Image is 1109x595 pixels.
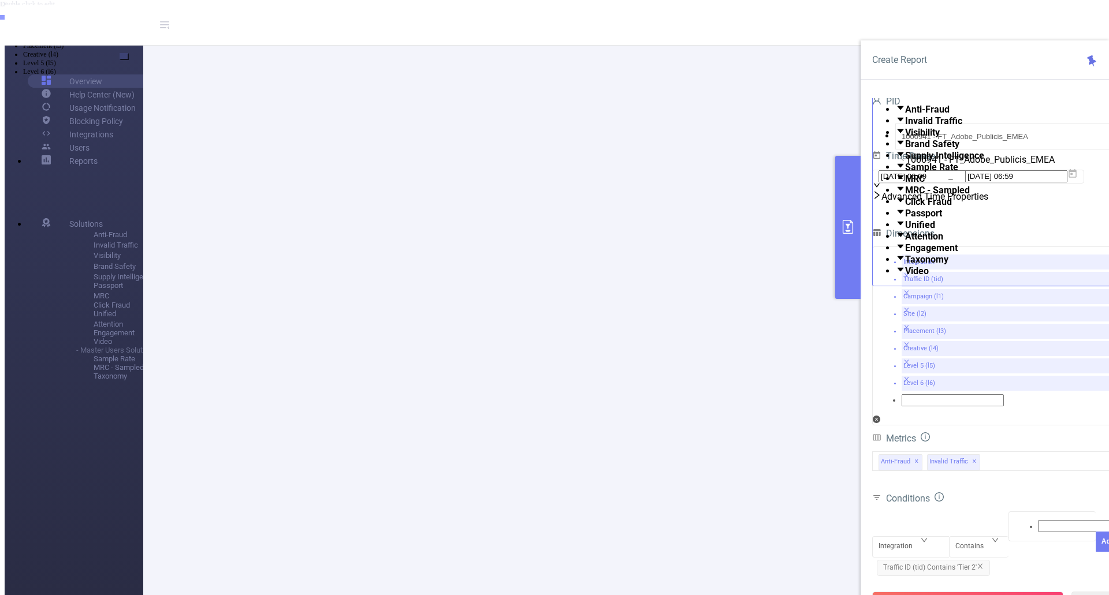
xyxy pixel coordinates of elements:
[94,363,186,372] span: MRC - Sampled
[94,337,186,346] span: Video
[42,101,136,114] a: Usage Notification
[94,309,186,318] span: Unified
[69,103,136,113] span: Usage Notification
[94,230,186,239] span: Anti-Fraud
[42,141,90,154] a: Users
[94,260,144,271] span: Brand Safety
[69,219,103,229] span: Solutions
[69,117,123,126] span: Blocking Policy
[23,68,1109,76] li: Level 6 (l6)
[94,318,131,328] span: Attention
[69,143,90,152] span: Users
[94,301,186,309] span: Click Fraud
[94,354,186,363] span: Sample Rate
[42,88,135,101] a: Help Center (New)
[69,130,113,139] span: Integrations
[94,372,186,380] span: Taxonomy
[94,281,186,290] span: Passport
[94,239,146,249] span: Invalid Traffic
[23,59,1109,68] li: Level 5 (l5)
[94,328,186,337] span: Engagement
[69,155,98,166] a: Reports
[94,290,117,300] span: MRC
[42,114,123,128] a: Blocking Policy
[42,128,113,141] a: Integrations
[34,346,169,354] li: - Master Users Solutions -
[69,90,135,99] span: Help Center (New)
[23,50,1109,59] li: Creative (l4)
[94,271,163,281] span: Supply Intelligence
[69,156,98,166] span: Reports
[94,249,129,260] span: Visibility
